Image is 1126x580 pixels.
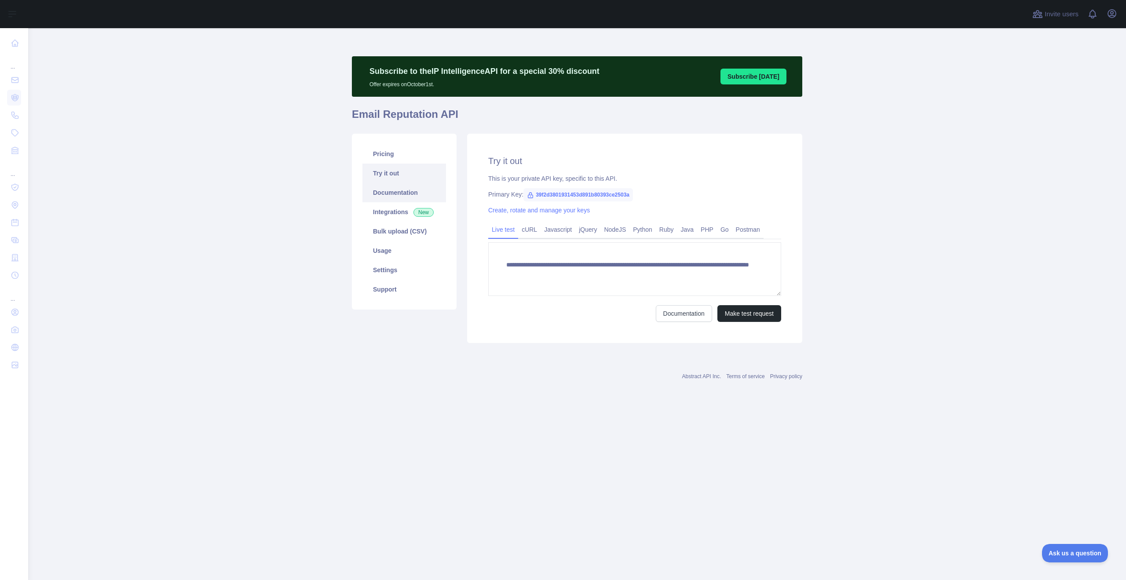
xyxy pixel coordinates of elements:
[362,202,446,222] a: Integrations New
[518,223,541,237] a: cURL
[697,223,717,237] a: PHP
[7,53,21,70] div: ...
[575,223,600,237] a: jQuery
[629,223,656,237] a: Python
[600,223,629,237] a: NodeJS
[717,223,732,237] a: Go
[682,373,721,379] a: Abstract API Inc.
[541,223,575,237] a: Javascript
[488,174,781,183] div: This is your private API key, specific to this API.
[677,223,698,237] a: Java
[413,208,434,217] span: New
[369,65,600,77] p: Subscribe to the IP Intelligence API for a special 30 % discount
[726,373,764,379] a: Terms of service
[1045,9,1078,19] span: Invite users
[362,260,446,280] a: Settings
[523,188,633,201] span: 39f2d3801931453d891b80393ce2503a
[352,107,802,128] h1: Email Reputation API
[488,207,590,214] a: Create, rotate and manage your keys
[488,155,781,167] h2: Try it out
[362,164,446,183] a: Try it out
[362,183,446,202] a: Documentation
[369,77,600,88] p: Offer expires on October 1st.
[732,223,764,237] a: Postman
[362,144,446,164] a: Pricing
[720,69,786,84] button: Subscribe [DATE]
[488,190,781,199] div: Primary Key:
[770,373,802,379] a: Privacy policy
[717,305,781,322] button: Make test request
[7,285,21,303] div: ...
[1042,544,1108,562] iframe: Toggle Customer Support
[656,305,712,322] a: Documentation
[656,223,677,237] a: Ruby
[362,280,446,299] a: Support
[362,241,446,260] a: Usage
[7,160,21,178] div: ...
[488,223,518,237] a: Live test
[362,222,446,241] a: Bulk upload (CSV)
[1031,7,1080,21] button: Invite users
